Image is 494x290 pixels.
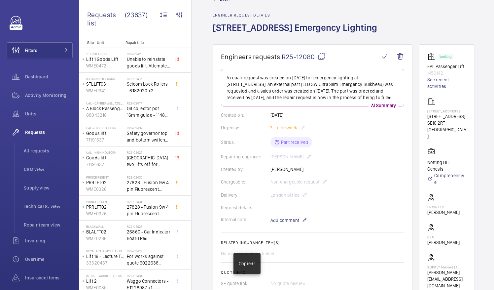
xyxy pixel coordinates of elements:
span: Insurance items [25,274,73,281]
p: UAL - High Holborn [86,126,124,130]
p: CSM [427,235,460,239]
p: Repair title [125,40,169,45]
p: Lift 1 Goods Lift [86,56,124,62]
p: 71191637 [86,161,124,168]
span: Engineers requests [221,53,280,61]
span: Repair team view [24,222,73,228]
span: R25-12080 [282,53,326,61]
p: Prince Regent [86,200,124,204]
img: elevator.svg [427,53,438,61]
p: M50142 [427,70,467,76]
h2: R22-02423 [127,225,170,228]
span: Filters [25,47,37,54]
p: Goods lift [86,130,124,137]
span: For works against quote 6022638 @£2197.00 [127,253,170,266]
p: Supply manager [427,265,467,269]
p: A Block Passenger Lift 2 (B) L/H [86,105,124,112]
p: STLLFT03 [86,81,124,87]
p: Blackwall [86,225,124,228]
span: Units [25,110,73,117]
span: Dashboard [25,73,73,80]
p: Site - Unit [79,40,123,45]
span: Safety governor top and bottom switches not working from an immediate defect. Lift passenger lift... [127,130,170,143]
p: Notting Hill Genesis [427,159,467,172]
span: [GEOGRAPHIC_DATA] two lifts off for safety governor rope switches at top and bottom. Immediate de... [127,154,170,168]
h2: R22-02432 [127,126,170,130]
p: Goods lift [86,154,124,161]
span: CSM view [24,166,73,173]
h2: R22-02428 [127,52,170,56]
span: Technical S. view [24,203,73,210]
h2: R22-02413 [127,77,170,81]
h1: [STREET_ADDRESS] Emergency Lighting [213,21,381,44]
span: Overtime [25,256,73,263]
span: 27828 - Fusion 9w 4 pin Fluorescent Lamp / Bulb - Used on Prince regent lift No2 car top test con... [127,204,170,217]
span: Oil collector pot 16mm guide - 11482 x2 [127,105,170,118]
p: Prince Regent [86,175,124,179]
h2: R22-02431 [127,200,170,204]
span: Selcom Lock Rollers - 6182020 x2 ----- [127,81,170,94]
p: AI Summary [369,102,399,109]
h2: R22-02417 [127,101,170,105]
h2: R22-02434 [127,274,170,278]
p: royal academy of arts [86,249,124,253]
a: Comprehensive [427,172,467,186]
p: SE16 2RT [GEOGRAPHIC_DATA] [427,120,467,140]
p: 107 Cheapside [86,52,124,56]
p: UAL - High Holborn [86,150,124,154]
h2: Quote info [221,270,404,275]
button: Filters [7,42,73,58]
p: WME0326 [86,186,124,192]
h2: R22-02435 [127,175,170,179]
span: Activity Monitoring [25,92,73,99]
p: Lift 2 [86,278,124,284]
p: Copied ! [239,260,255,267]
span: Unable to reinstate goods lift. Attempted to swap control boards with PL2, no difference. Technic... [127,56,170,69]
p: A repair request was created on [DATE] for emergency lighting at [STREET_ADDRESS]. An external pa... [227,74,399,101]
p: WME0341 [86,87,124,94]
p: EPL Passenger Lift [427,63,467,70]
p: WME0472 [86,62,124,69]
p: 33320437 [86,260,124,266]
p: [STREET_ADDRESS][PERSON_NAME] [86,274,124,278]
p: [PERSON_NAME] [427,209,460,216]
p: WME0286 [86,235,124,242]
p: PRRLFT02 [86,204,124,210]
p: BLALFT02 [86,228,124,235]
p: [PERSON_NAME][EMAIL_ADDRESS][DOMAIN_NAME] [427,269,467,289]
h2: R22-02427 [127,150,170,154]
p: WME0326 [86,210,124,217]
h2: R22-02419 [127,249,170,253]
h2: Engineer request details [213,13,381,18]
p: Lift 16 - Lecture Theater Disabled Lift ([PERSON_NAME]) ([GEOGRAPHIC_DATA] ) [86,253,124,260]
span: 26860 - Car Indicator Board Red - [127,228,170,242]
p: 88043218 [86,112,124,118]
span: Requests [25,129,73,136]
p: [STREET_ADDRESS] [427,113,467,120]
p: [PERSON_NAME] [427,239,460,246]
span: All requests [24,147,73,154]
p: 71191637 [86,137,124,143]
span: Requests list [87,11,125,27]
p: UAL - Camberwell College of Arts [86,101,124,105]
span: Invoicing [25,237,73,244]
h2: Related insurance item(s) [221,240,404,245]
p: Working [440,56,451,58]
p: Engineer [427,205,460,209]
p: PRRLFT02 [86,179,124,186]
span: 27828 - Fusion 9w 4 pin Fluorescent Lamp / Bulb - Used on Prince regent lift No2 car top test con... [127,179,170,192]
p: [STREET_ADDRESS] [427,109,467,113]
p: [GEOGRAPHIC_DATA] [86,77,124,81]
a: See recent activities [427,76,467,90]
span: Supply view [24,185,73,191]
span: Add comment [270,217,299,224]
